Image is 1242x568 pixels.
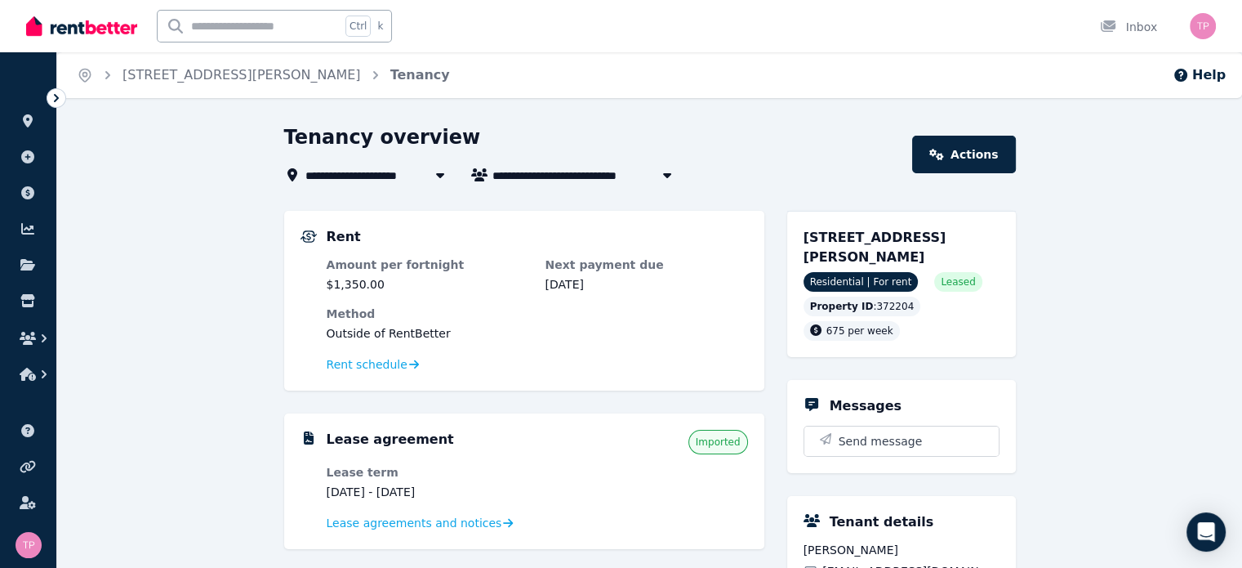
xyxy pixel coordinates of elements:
[16,532,42,558] img: Tim Pennock
[941,275,975,288] span: Leased
[804,297,921,316] div: : 372204
[545,276,748,293] dd: [DATE]
[327,464,529,481] dt: Lease term
[26,14,137,38] img: RentBetter
[284,124,481,150] h1: Tenancy overview
[912,136,1015,173] a: Actions
[804,230,946,265] span: [STREET_ADDRESS][PERSON_NAME]
[826,325,893,337] span: 675 per week
[122,67,361,83] a: [STREET_ADDRESS][PERSON_NAME]
[327,257,529,273] dt: Amount per fortnight
[327,484,529,500] dd: [DATE] - [DATE]
[327,515,502,531] span: Lease agreements and notices
[804,272,919,292] span: Residential | For rent
[1186,512,1226,552] div: Open Intercom Messenger
[57,52,470,98] nav: Breadcrumb
[327,227,361,247] h5: Rent
[810,300,874,313] span: Property ID
[804,427,999,456] button: Send message
[804,542,999,558] span: [PERSON_NAME]
[830,512,934,532] h5: Tenant details
[327,325,748,342] dd: Outside of RentBetter
[327,356,407,373] span: Rent schedule
[345,16,371,37] span: Ctrl
[1190,13,1216,39] img: Tim Pennock
[390,67,450,83] a: Tenancy
[327,276,529,293] dd: $1,350.00
[545,257,748,273] dt: Next payment due
[839,433,923,449] span: Send message
[1100,19,1157,35] div: Inbox
[1173,65,1226,85] button: Help
[696,436,741,449] span: Imported
[327,306,748,322] dt: Method
[830,396,901,416] h5: Messages
[300,230,317,243] img: Rental Payments
[327,430,454,449] h5: Lease agreement
[327,515,514,531] a: Lease agreements and notices
[377,20,383,33] span: k
[327,356,420,373] a: Rent schedule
